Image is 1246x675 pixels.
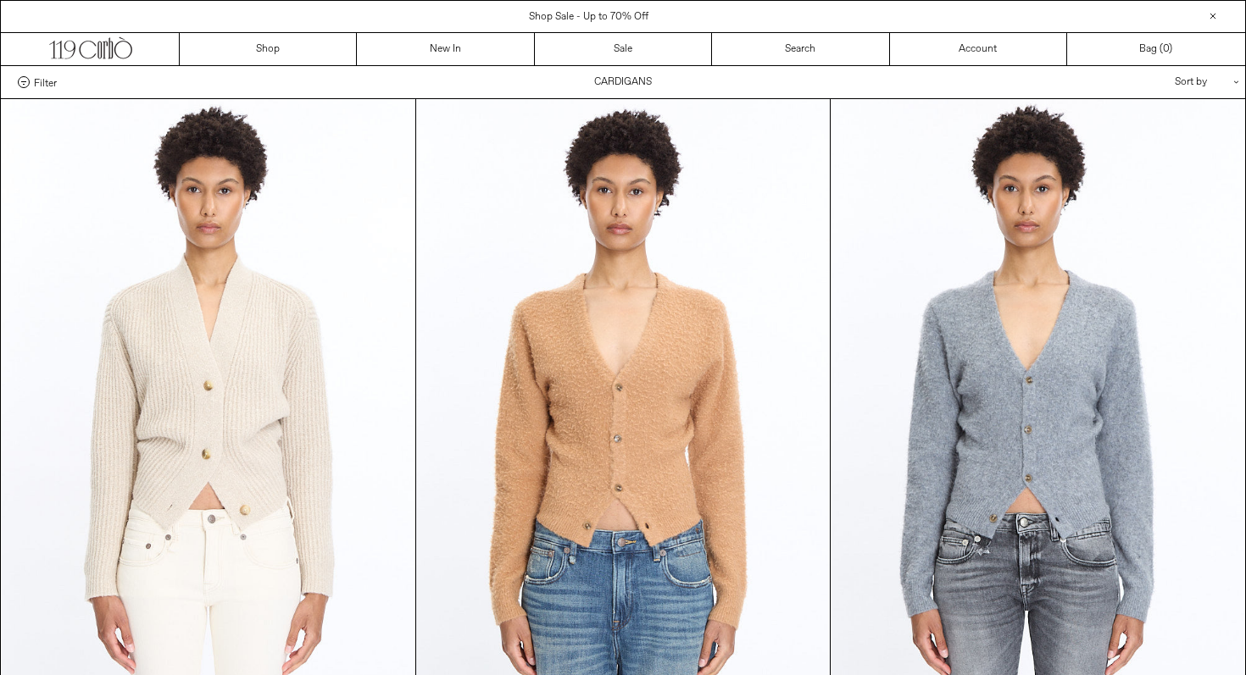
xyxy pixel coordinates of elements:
[890,33,1067,65] a: Account
[1067,33,1244,65] a: Bag ()
[1163,41,1172,57] span: )
[34,76,57,88] span: Filter
[535,33,712,65] a: Sale
[529,10,648,24] a: Shop Sale - Up to 70% Off
[1163,42,1169,56] span: 0
[1076,66,1228,98] div: Sort by
[180,33,357,65] a: Shop
[712,33,889,65] a: Search
[357,33,534,65] a: New In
